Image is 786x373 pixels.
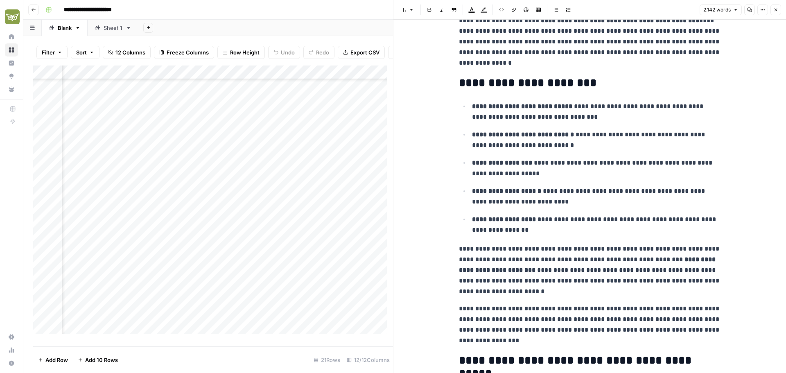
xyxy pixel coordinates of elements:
[167,48,209,57] span: Freeze Columns
[700,5,742,15] button: 2.142 words
[338,46,385,59] button: Export CSV
[350,48,379,57] span: Export CSV
[154,46,214,59] button: Freeze Columns
[104,24,122,32] div: Sheet 1
[42,48,55,57] span: Filter
[73,353,123,366] button: Add 10 Rows
[115,48,145,57] span: 12 Columns
[85,356,118,364] span: Add 10 Rows
[5,43,18,57] a: Browse
[343,353,393,366] div: 12/12 Columns
[316,48,329,57] span: Redo
[36,46,68,59] button: Filter
[5,7,18,27] button: Workspace: Evergreen Media
[281,48,295,57] span: Undo
[76,48,87,57] span: Sort
[45,356,68,364] span: Add Row
[5,330,18,344] a: Settings
[268,46,300,59] button: Undo
[230,48,260,57] span: Row Height
[5,344,18,357] a: Usage
[217,46,265,59] button: Row Height
[42,20,88,36] a: Blank
[5,30,18,43] a: Home
[5,9,20,24] img: Evergreen Media Logo
[703,6,731,14] span: 2.142 words
[303,46,334,59] button: Redo
[33,353,73,366] button: Add Row
[5,83,18,96] a: Your Data
[88,20,138,36] a: Sheet 1
[310,353,343,366] div: 21 Rows
[103,46,151,59] button: 12 Columns
[5,70,18,83] a: Opportunities
[58,24,72,32] div: Blank
[71,46,99,59] button: Sort
[5,57,18,70] a: Insights
[5,357,18,370] button: Help + Support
